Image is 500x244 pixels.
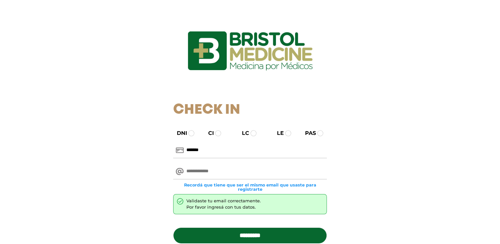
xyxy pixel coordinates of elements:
[271,129,284,137] label: LE
[186,198,261,211] div: Validaste tu email correctamente. Por favor ingresá con tus datos.
[161,8,339,94] img: logo_ingresarbristol.jpg
[171,129,187,137] label: DNI
[236,129,249,137] label: LC
[299,129,316,137] label: PAS
[202,129,214,137] label: CI
[173,183,327,191] small: Recordá que tiene que ser el mismo email que usaste para registrarte
[173,102,327,118] h1: Check In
